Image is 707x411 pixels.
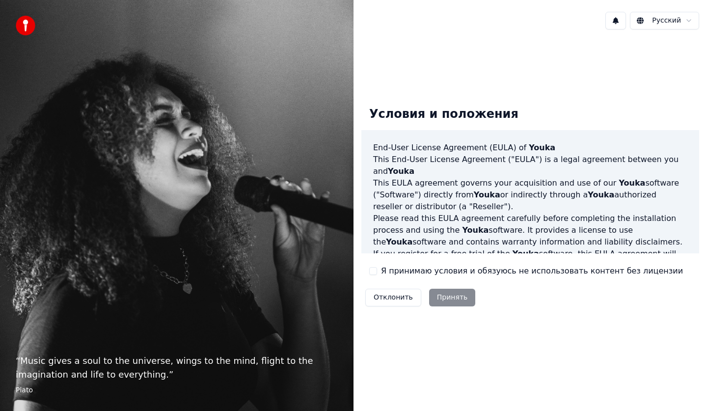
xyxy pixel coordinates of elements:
span: Youka [513,249,539,258]
p: If you register for a free trial of the software, this EULA agreement will also govern that trial... [373,248,687,295]
p: Please read this EULA agreement carefully before completing the installation process and using th... [373,213,687,248]
p: This End-User License Agreement ("EULA") is a legal agreement between you and [373,154,687,177]
h3: End-User License Agreement (EULA) of [373,142,687,154]
span: Youka [529,143,555,152]
span: Youka [386,237,412,247]
button: Отклонить [365,289,421,306]
p: “ Music gives a soul to the universe, wings to the mind, flight to the imagination and life to ev... [16,354,338,382]
span: Youka [462,225,489,235]
span: Youka [388,166,414,176]
span: Youka [619,178,645,188]
p: This EULA agreement governs your acquisition and use of our software ("Software") directly from o... [373,177,687,213]
span: Youka [474,190,500,199]
div: Условия и положения [361,99,526,130]
label: Я принимаю условия и обязуюсь не использовать контент без лицензии [381,265,683,277]
footer: Plato [16,385,338,395]
img: youka [16,16,35,35]
span: Youka [588,190,614,199]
